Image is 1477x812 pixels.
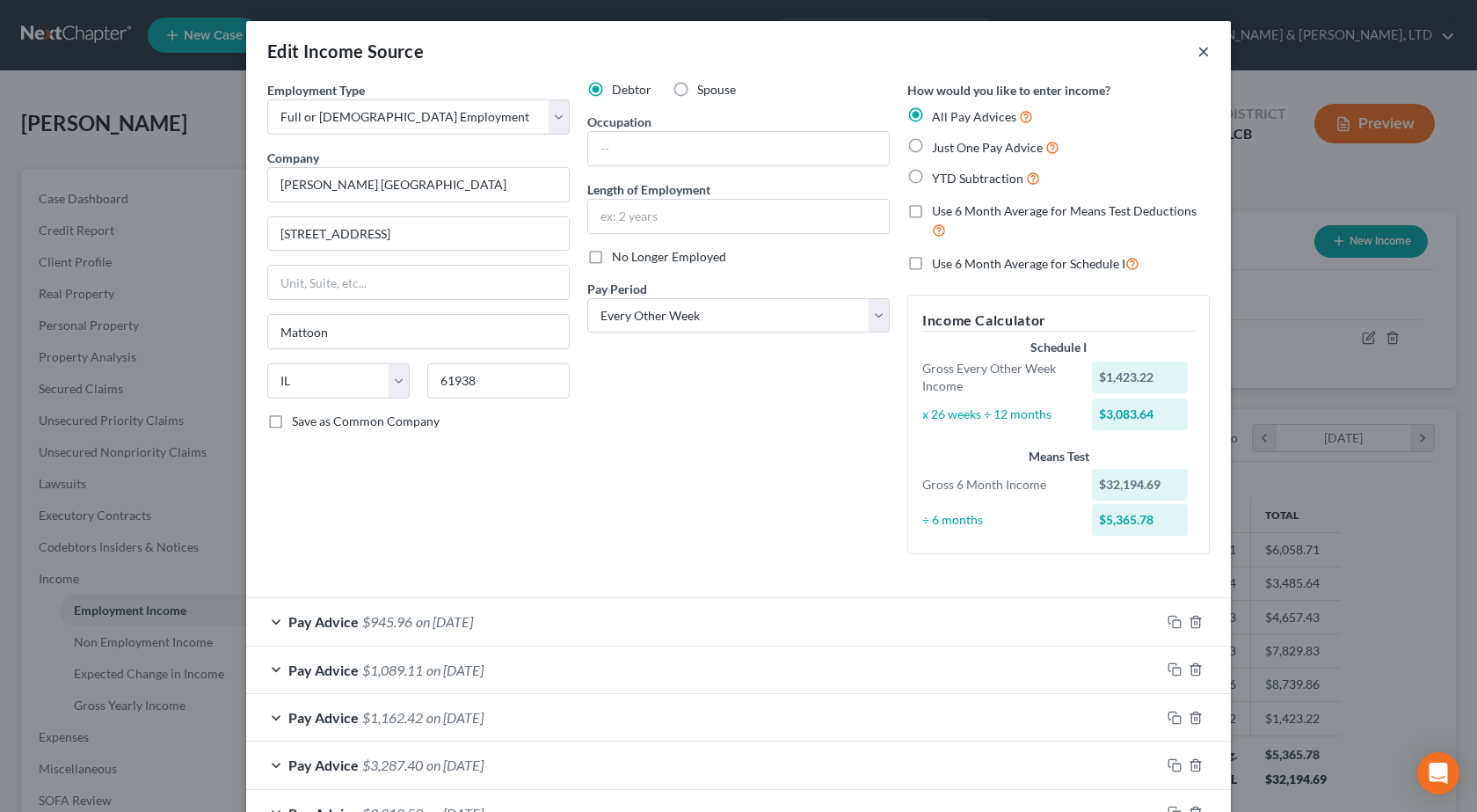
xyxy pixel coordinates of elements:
label: How would you like to enter income? [907,81,1110,99]
div: $3,083.64 [1092,399,1189,430]
div: Schedule I [922,339,1195,356]
span: on [DATE] [426,757,484,773]
label: Length of Employment [587,180,710,199]
span: $945.96 [362,613,412,630]
div: x 26 weeks ÷ 12 months [913,406,1083,423]
span: on [DATE] [416,613,473,630]
span: Pay Advice [288,662,359,678]
span: $1,162.42 [362,709,423,726]
h5: Income Calculator [922,310,1195,332]
label: Occupation [587,113,651,131]
span: Company [267,150,319,165]
div: $32,194.69 [1092,469,1189,501]
input: Enter zip... [427,363,570,399]
span: Pay Advice [288,757,359,773]
div: Open Intercom Messenger [1417,752,1459,794]
span: YTD Subtraction [932,171,1023,186]
div: $5,365.78 [1092,504,1189,536]
span: Use 6 Month Average for Means Test Deductions [932,203,1197,218]
button: × [1197,40,1210,62]
div: Means Test [922,448,1195,465]
div: $1,423.22 [1092,362,1189,393]
span: $1,089.11 [362,662,423,678]
input: -- [588,132,889,165]
span: All Pay Advices [932,109,1016,124]
input: ex: 2 years [588,200,889,233]
span: on [DATE] [426,709,484,726]
span: No Longer Employed [612,249,726,264]
span: Pay Advice [288,709,359,726]
div: Gross Every Other Week Income [913,360,1083,395]
input: Enter address... [268,217,569,251]
span: Save as Common Company [292,413,440,428]
span: Just One Pay Advice [932,140,1043,155]
span: Pay Period [587,282,647,296]
span: Spouse [697,82,736,97]
div: ÷ 6 months [913,511,1083,529]
span: $3,287.40 [362,757,423,773]
input: Unit, Suite, etc... [268,266,569,299]
span: Debtor [612,82,651,97]
div: Edit Income Source [267,39,424,63]
span: Pay Advice [288,613,359,630]
span: Use 6 Month Average for Schedule I [932,256,1125,271]
input: Enter city... [268,315,569,348]
span: on [DATE] [426,662,484,678]
input: Search company by name... [267,167,570,202]
div: Gross 6 Month Income [913,476,1083,494]
span: Employment Type [267,83,365,98]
